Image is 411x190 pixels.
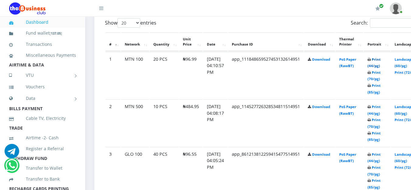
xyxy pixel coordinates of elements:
[106,99,120,146] td: 2
[121,99,149,146] td: MTN 500
[9,26,76,40] a: Fund wallet[137.05]
[375,6,380,11] i: Renew/Upgrade Subscription
[367,104,381,116] a: Print (44/pg)
[9,2,46,15] img: Logo
[228,32,304,51] th: Purchase ID: activate to sort column ascending
[379,4,384,8] span: Renew/Upgrade Subscription
[367,131,381,142] a: Print (85/pg)
[336,32,363,51] th: Thermal Printer: activate to sort column ascending
[106,32,120,51] th: #: activate to sort column descending
[228,99,304,146] td: app_114527726328534811514951
[150,32,179,51] th: Quantity: activate to sort column ascending
[9,91,76,106] a: Data
[367,83,381,94] a: Print (85/pg)
[9,15,76,29] a: Dashboard
[9,131,76,145] a: Airtime -2- Cash
[121,52,149,99] td: MTN 100
[367,152,381,163] a: Print (44/pg)
[312,104,330,109] a: Download
[9,48,76,62] a: Miscellaneous Payments
[117,18,140,28] select: Showentries
[105,18,156,28] label: Show entries
[9,172,76,186] a: Transfer to Bank
[203,32,228,51] th: Date: activate to sort column ascending
[304,32,335,51] th: Download: activate to sort column ascending
[228,52,304,99] td: app_111848659527453132614951
[203,52,228,99] td: [DATE] 04:10:57 PM
[367,57,381,68] a: Print (44/pg)
[51,31,61,36] b: 137.05
[9,37,76,51] a: Transactions
[339,152,356,163] a: PoS Paper (RawBT)
[312,152,330,157] a: Download
[367,70,381,81] a: Print (70/pg)
[203,99,228,146] td: [DATE] 04:08:17 PM
[150,52,179,99] td: 20 PCS
[179,52,203,99] td: ₦96.99
[179,32,203,51] th: Unit Price: activate to sort column ascending
[9,111,76,125] a: Cable TV, Electricity
[367,178,381,189] a: Print (85/pg)
[312,57,330,62] a: Download
[364,32,390,51] th: Portrait: activate to sort column ascending
[9,142,76,156] a: Register a Referral
[106,52,120,99] td: 1
[390,2,402,14] img: User
[367,165,381,176] a: Print (70/pg)
[339,57,356,68] a: PoS Paper (RawBT)
[150,99,179,146] td: 10 PCS
[9,161,76,175] a: Transfer to Wallet
[339,104,356,116] a: PoS Paper (RawBT)
[9,80,76,94] a: Vouchers
[5,148,19,158] a: Chat for support
[5,163,18,173] a: Chat for support
[9,68,76,83] a: VTU
[367,117,381,129] a: Print (70/pg)
[50,31,62,36] small: [ ]
[179,99,203,146] td: ₦484.95
[121,32,149,51] th: Network: activate to sort column ascending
